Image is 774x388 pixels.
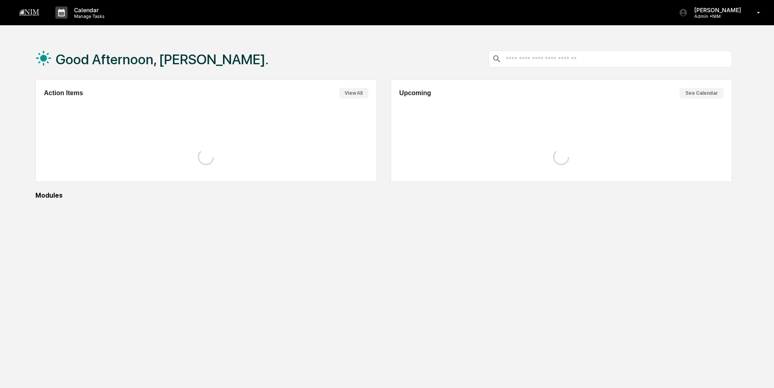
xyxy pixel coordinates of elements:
p: [PERSON_NAME] [688,7,745,13]
h1: Good Afternoon, [PERSON_NAME]. [56,51,269,68]
p: Manage Tasks [68,13,109,19]
p: Calendar [68,7,109,13]
div: Modules [35,192,732,199]
p: Admin • NIM [688,13,745,19]
img: logo [20,9,39,15]
h2: Action Items [44,89,83,97]
button: See Calendar [680,88,724,98]
button: View All [339,88,368,98]
h2: Upcoming [399,89,431,97]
